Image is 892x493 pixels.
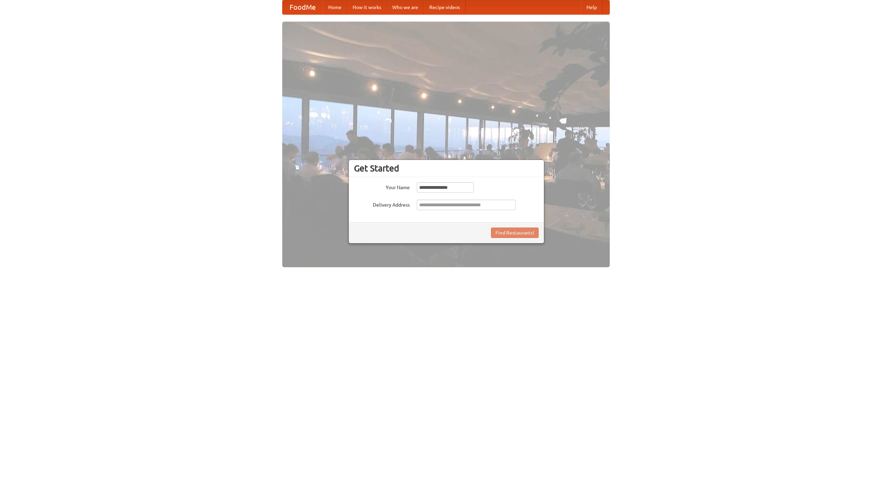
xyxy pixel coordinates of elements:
label: Delivery Address [354,200,410,208]
a: How it works [347,0,387,14]
label: Your Name [354,182,410,191]
a: Who we are [387,0,424,14]
a: Help [581,0,602,14]
h3: Get Started [354,163,539,174]
a: Home [323,0,347,14]
a: Recipe videos [424,0,466,14]
a: FoodMe [283,0,323,14]
button: Find Restaurants! [491,228,539,238]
